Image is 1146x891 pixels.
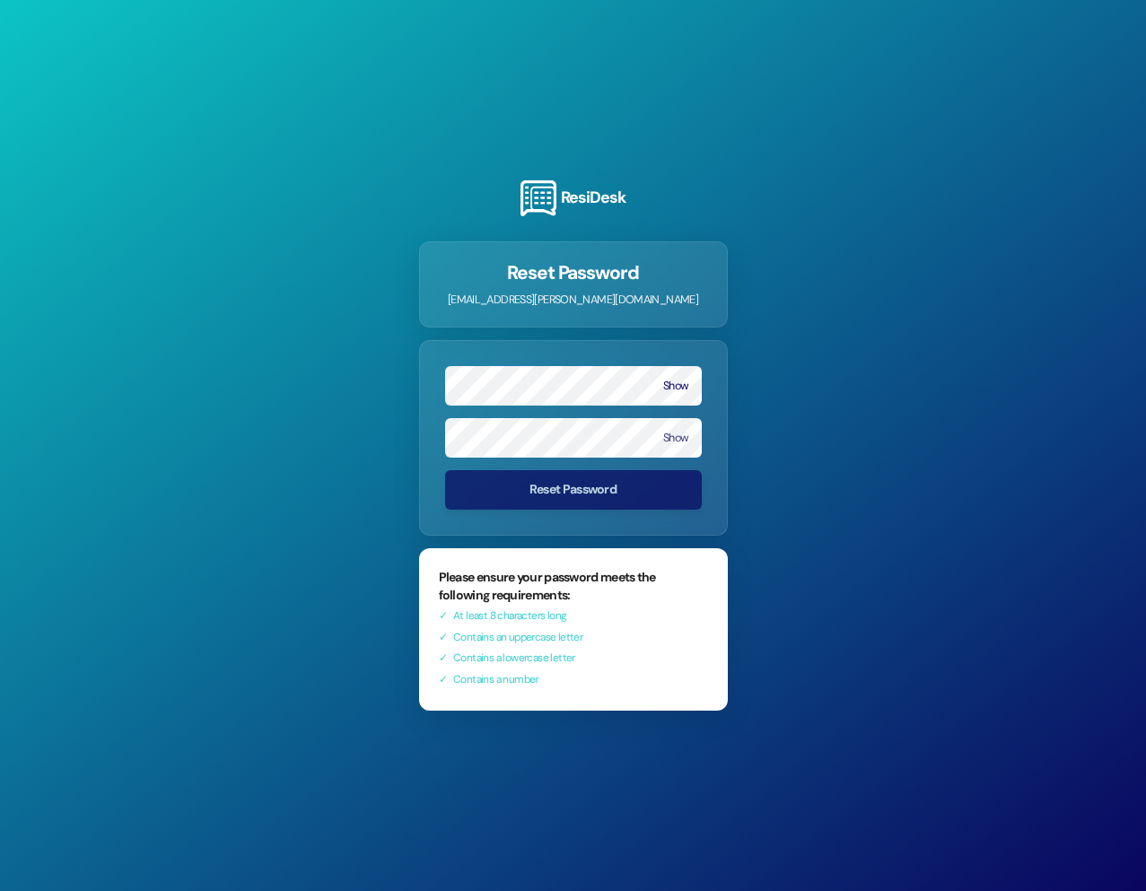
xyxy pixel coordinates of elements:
[439,670,708,688] div: Contains a number
[439,292,708,308] p: [EMAIL_ADDRESS][PERSON_NAME][DOMAIN_NAME]
[663,380,688,392] button: Show
[439,649,708,667] div: Contains a lowercase letter
[439,569,656,603] b: Please ensure your password meets the following requirements:
[439,628,708,646] div: Contains an uppercase letter
[561,188,626,208] h3: ResiDesk
[663,432,688,444] button: Show
[439,261,708,285] h1: Reset Password
[439,607,708,625] div: At least 8 characters long
[521,180,556,216] img: ResiDesk Logo
[445,470,702,510] button: Reset Password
